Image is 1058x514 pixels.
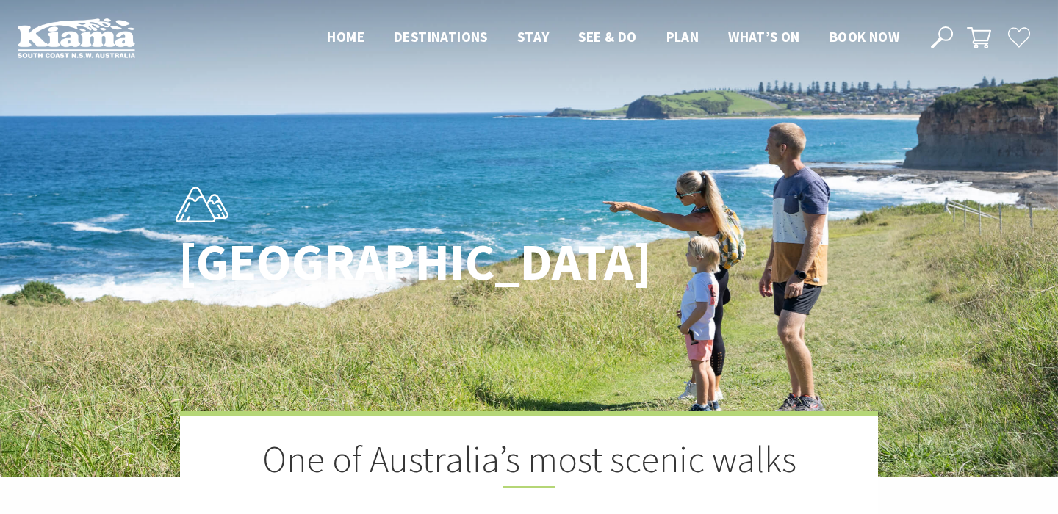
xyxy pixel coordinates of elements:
[394,28,488,46] span: Destinations
[830,28,899,46] span: Book now
[253,438,805,488] h2: One of Australia’s most scenic walks
[327,28,364,46] span: Home
[179,234,594,291] h1: [GEOGRAPHIC_DATA]
[666,28,699,46] span: Plan
[517,28,550,46] span: Stay
[728,28,800,46] span: What’s On
[578,28,636,46] span: See & Do
[312,26,914,50] nav: Main Menu
[18,18,135,58] img: Kiama Logo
